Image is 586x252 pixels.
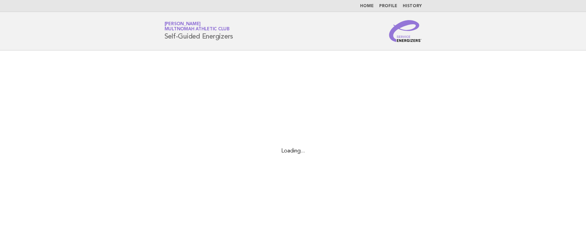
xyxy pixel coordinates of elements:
[389,20,422,42] img: Service Energizers
[165,22,233,40] h1: Self-Guided Energizers
[403,4,422,8] a: History
[165,27,230,32] span: Multnomah Athletic Club
[360,4,374,8] a: Home
[272,148,314,155] div: Loading...
[165,22,230,31] a: [PERSON_NAME]Multnomah Athletic Club
[379,4,397,8] a: Profile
